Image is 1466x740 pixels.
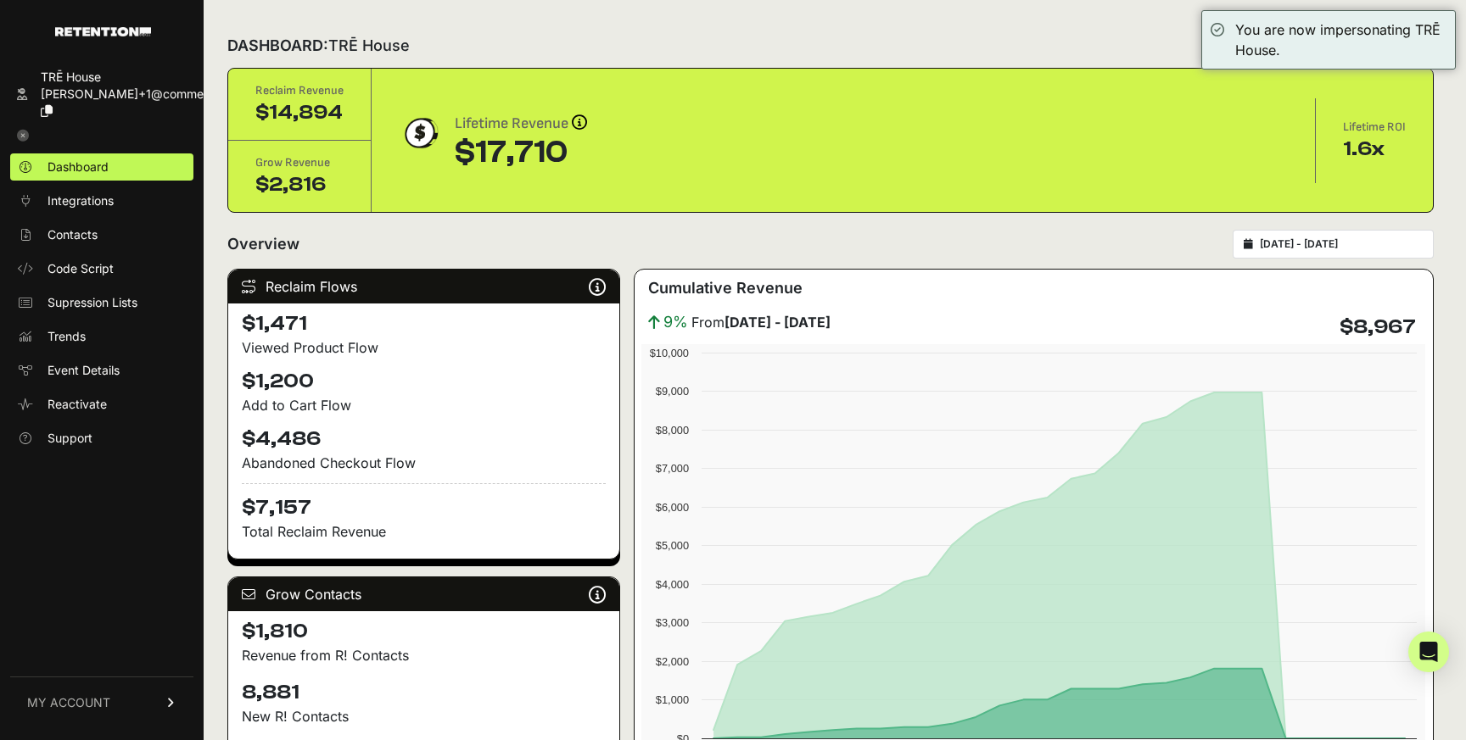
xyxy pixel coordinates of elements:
[242,483,606,521] h4: $7,157
[48,396,107,413] span: Reactivate
[656,539,689,552] text: $5,000
[10,425,193,452] a: Support
[255,82,344,99] div: Reclaim Revenue
[656,424,689,437] text: $8,000
[663,310,688,334] span: 9%
[650,347,689,359] text: $10,000
[48,430,92,447] span: Support
[455,112,587,136] div: Lifetime Revenue
[48,294,137,311] span: Supression Lists
[10,323,193,350] a: Trends
[255,154,344,171] div: Grow Revenue
[242,453,606,473] div: Abandoned Checkout Flow
[656,462,689,475] text: $7,000
[242,645,606,665] p: Revenue from R! Contacts
[242,426,606,453] h4: $4,486
[242,310,606,337] h4: $1,471
[725,314,831,331] strong: [DATE] - [DATE]
[656,693,689,706] text: $1,000
[10,64,193,125] a: TRĒ House [PERSON_NAME]+1@commerc...
[255,99,344,126] div: $14,894
[656,655,689,668] text: $2,000
[228,270,619,303] div: Reclaim Flows
[10,187,193,214] a: Integrations
[48,192,114,209] span: Integrations
[656,501,689,514] text: $6,000
[242,706,606,726] p: New R! Contacts
[48,226,98,243] span: Contacts
[656,616,689,629] text: $3,000
[10,221,193,248] a: Contacts
[455,136,587,170] div: $17,710
[27,694,110,711] span: MY ACCOUNT
[227,232,299,256] h2: Overview
[48,260,114,277] span: Code Script
[1235,19,1446,60] div: You are now impersonating TRĒ House.
[399,112,441,154] img: dollar-coin-05c43ed7efb7bc0c12610022525b4bbbb207c7efeef5aecc26f025e68dcafac9.png
[656,578,689,591] text: $4,000
[328,36,410,54] span: TRĒ House
[242,337,606,358] div: Viewed Product Flow
[656,385,689,398] text: $9,000
[242,368,606,395] h4: $1,200
[691,312,831,332] span: From
[48,328,86,345] span: Trends
[242,618,606,645] h4: $1,810
[1408,632,1449,672] div: Open Intercom Messenger
[41,86,225,101] span: [PERSON_NAME]+1@commerc...
[255,171,344,198] div: $2,816
[10,153,193,181] a: Dashboard
[1340,314,1416,341] h4: $8,967
[228,577,619,611] div: Grow Contacts
[242,521,606,542] p: Total Reclaim Revenue
[1343,119,1406,136] div: Lifetime ROI
[10,676,193,728] a: MY ACCOUNT
[48,159,109,175] span: Dashboard
[10,391,193,418] a: Reactivate
[242,395,606,415] div: Add to Cart Flow
[1343,136,1406,163] div: 1.6x
[55,27,151,36] img: Retention.com
[10,357,193,384] a: Event Details
[227,34,410,58] h2: DASHBOARD:
[648,276,803,300] h3: Cumulative Revenue
[10,255,193,282] a: Code Script
[10,289,193,316] a: Supression Lists
[48,362,120,379] span: Event Details
[41,69,225,86] div: TRĒ House
[242,679,606,706] h4: 8,881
